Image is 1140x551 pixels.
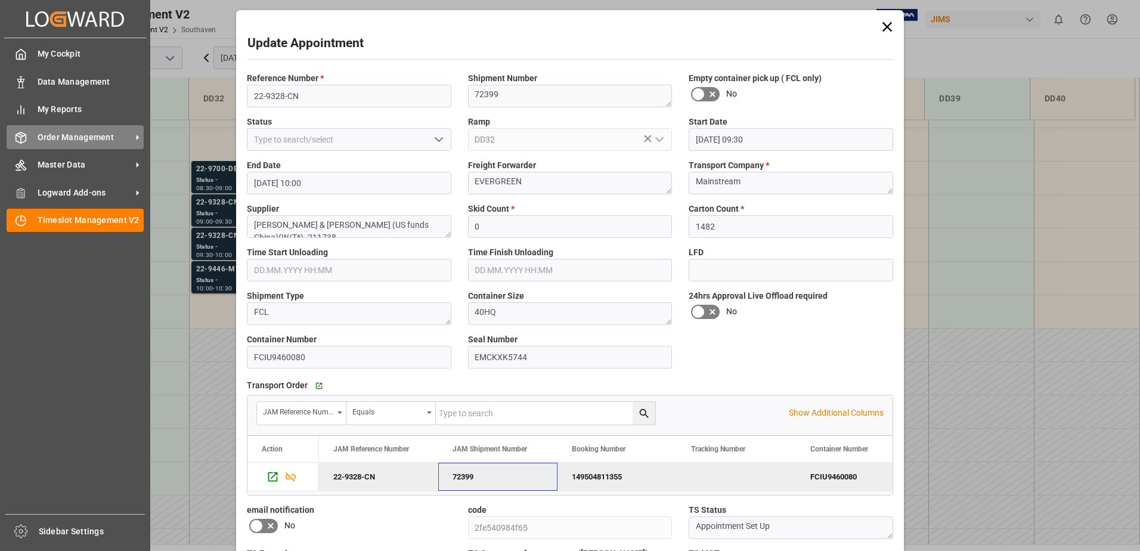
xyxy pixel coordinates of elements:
[438,463,557,491] div: 72399
[453,445,527,453] span: JAM Shipment Number
[38,76,144,88] span: Data Management
[247,34,364,53] h2: Update Appointment
[468,302,673,325] textarea: 40HQ
[468,85,673,107] textarea: 72399
[436,402,655,425] input: Type to search
[468,172,673,194] textarea: EVERGREEN
[689,172,893,194] textarea: Mainstream
[247,302,451,325] textarea: FCL
[691,445,745,453] span: Tracking Number
[689,72,822,85] span: Empty container pick up ( FCL only)
[284,519,295,532] span: No
[633,402,655,425] button: search button
[247,215,451,238] textarea: [PERSON_NAME] & [PERSON_NAME] (US funds China)(W/T*)- 211738
[247,128,451,151] input: Type to search/select
[468,259,673,281] input: DD.MM.YYYY HH:MM
[810,445,868,453] span: Container Number
[38,48,144,60] span: My Cockpit
[262,445,283,453] div: Action
[38,187,132,199] span: Logward Add-ons
[689,290,828,302] span: 24hrs Approval Live Offload required
[346,402,436,425] button: open menu
[263,404,333,417] div: JAM Reference Number
[38,131,132,144] span: Order Management
[468,333,518,346] span: Seal Number
[689,504,726,516] span: TS Status
[689,516,893,539] textarea: Appointment Set Up
[726,305,737,318] span: No
[468,159,536,172] span: Freight Forwarder
[689,116,727,128] span: Start Date
[726,88,737,100] span: No
[38,214,144,227] span: Timeslot Management V2
[7,70,144,93] a: Data Management
[789,407,884,419] p: Show Additional Columns
[247,259,451,281] input: DD.MM.YYYY HH:MM
[468,72,537,85] span: Shipment Number
[468,504,487,516] span: code
[247,159,281,172] span: End Date
[38,159,132,171] span: Master Data
[468,203,515,215] span: Skid Count
[7,42,144,66] a: My Cockpit
[689,246,704,259] span: LFD
[247,333,317,346] span: Container Number
[247,463,319,491] div: Press SPACE to deselect this row.
[247,172,451,194] input: DD.MM.YYYY HH:MM
[247,379,308,392] span: Transport Order
[429,131,447,149] button: open menu
[468,290,524,302] span: Container Size
[689,203,744,215] span: Carton Count
[796,463,915,491] div: FCIU9460080
[319,463,438,491] div: 22-9328-CN
[333,445,409,453] span: JAM Reference Number
[689,159,769,172] span: Transport Company
[257,402,346,425] button: open menu
[468,128,673,151] input: Type to search/select
[557,463,677,491] div: 149504811355
[689,128,893,151] input: DD.MM.YYYY HH:MM
[247,116,272,128] span: Status
[468,246,553,259] span: Time Finish Unloading
[572,445,625,453] span: Booking Number
[468,116,490,128] span: Ramp
[352,404,423,417] div: Equals
[247,246,328,259] span: Time Start Unloading
[247,203,279,215] span: Supplier
[39,525,145,538] span: Sidebar Settings
[247,504,314,516] span: email notification
[247,290,304,302] span: Shipment Type
[247,72,324,85] span: Reference Number
[38,103,144,116] span: My Reports
[7,209,144,232] a: Timeslot Management V2
[650,131,668,149] button: open menu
